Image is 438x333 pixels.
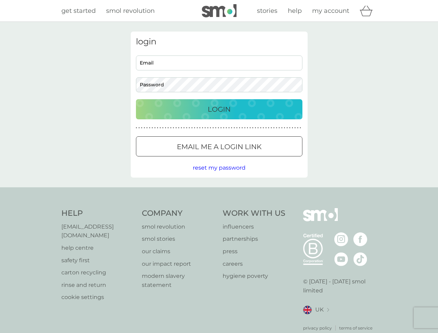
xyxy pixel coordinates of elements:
[136,126,137,130] p: ●
[288,6,302,16] a: help
[142,272,216,289] a: modern slavery statement
[334,252,348,266] img: visit the smol Youtube page
[193,163,246,172] button: reset my password
[193,164,246,171] span: reset my password
[255,126,256,130] p: ●
[294,126,296,130] p: ●
[61,222,135,240] p: [EMAIL_ADDRESS][DOMAIN_NAME]
[61,6,96,16] a: get started
[284,126,285,130] p: ●
[244,126,246,130] p: ●
[223,222,285,231] a: influencers
[353,252,367,266] img: visit the smol Tiktok page
[223,126,224,130] p: ●
[154,126,156,130] p: ●
[61,268,135,277] a: carton recycling
[208,104,231,115] p: Login
[252,126,254,130] p: ●
[191,126,193,130] p: ●
[160,126,161,130] p: ●
[142,208,216,219] h4: Company
[181,126,182,130] p: ●
[175,126,177,130] p: ●
[136,37,302,47] h3: login
[106,7,155,15] span: smol revolution
[289,126,291,130] p: ●
[257,126,259,130] p: ●
[315,305,324,314] span: UK
[231,126,232,130] p: ●
[270,126,272,130] p: ●
[142,247,216,256] a: our claims
[312,6,349,16] a: my account
[221,126,222,130] p: ●
[288,7,302,15] span: help
[157,126,158,130] p: ●
[61,244,135,253] a: help centre
[149,126,151,130] p: ●
[247,126,248,130] p: ●
[223,272,285,281] a: hygiene poverty
[218,126,219,130] p: ●
[300,126,301,130] p: ●
[297,126,299,130] p: ●
[334,232,348,246] img: visit the smol Instagram page
[257,6,277,16] a: stories
[61,281,135,290] a: rinse and return
[223,208,285,219] h4: Work With Us
[339,325,372,331] a: terms of service
[173,126,174,130] p: ●
[228,126,230,130] p: ●
[136,99,302,119] button: Login
[142,259,216,268] a: our impact report
[61,256,135,265] a: safety first
[189,126,190,130] p: ●
[141,126,143,130] p: ●
[197,126,198,130] p: ●
[223,247,285,256] p: press
[265,126,267,130] p: ●
[226,126,227,130] p: ●
[199,126,201,130] p: ●
[303,208,338,232] img: smol
[142,222,216,231] p: smol revolution
[353,232,367,246] img: visit the smol Facebook page
[223,259,285,268] a: careers
[260,126,261,130] p: ●
[138,126,140,130] p: ●
[303,306,312,314] img: UK flag
[162,126,164,130] p: ●
[281,126,283,130] p: ●
[183,126,185,130] p: ●
[61,293,135,302] a: cookie settings
[142,234,216,244] a: smol stories
[177,141,261,152] p: Email me a login link
[249,126,251,130] p: ●
[144,126,145,130] p: ●
[202,126,203,130] p: ●
[205,126,206,130] p: ●
[106,6,155,16] a: smol revolution
[360,4,377,18] div: basket
[61,208,135,219] h4: Help
[178,126,180,130] p: ●
[234,126,235,130] p: ●
[268,126,269,130] p: ●
[168,126,169,130] p: ●
[202,4,237,17] img: smol
[146,126,148,130] p: ●
[303,325,332,331] a: privacy policy
[210,126,211,130] p: ●
[327,308,329,312] img: select a new location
